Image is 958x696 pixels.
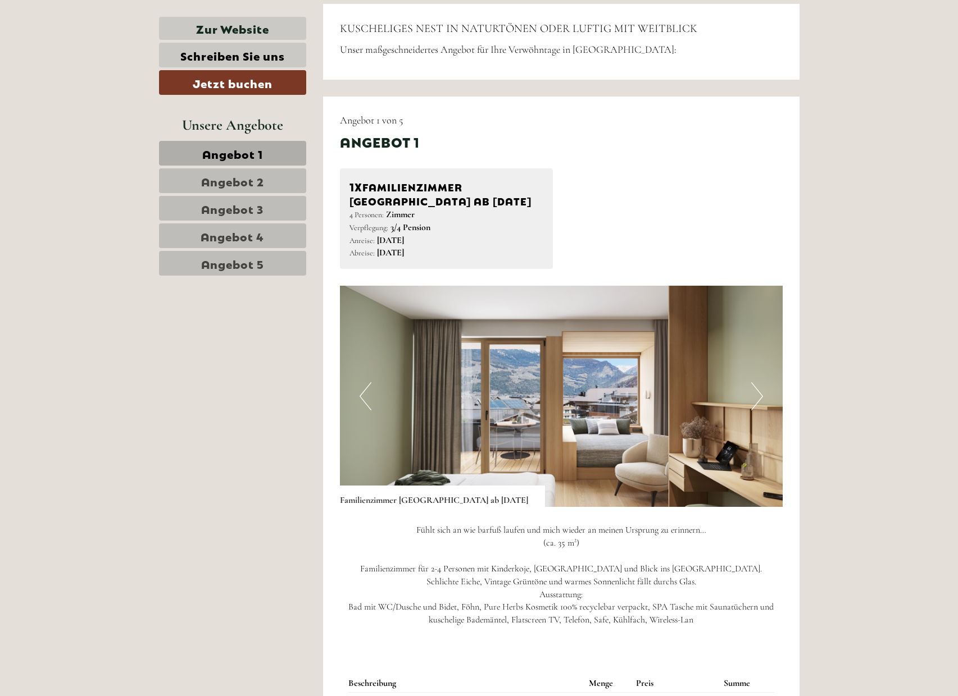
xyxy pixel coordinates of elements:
[159,43,306,67] a: Schreiben Sie uns
[201,228,264,244] span: Angebot 4
[17,69,280,78] div: [PERSON_NAME]
[386,209,415,220] b: Zimmer
[202,145,263,161] span: Angebot 1
[201,200,264,216] span: Angebot 3
[349,178,543,208] div: Familienzimmer [GEOGRAPHIC_DATA] ab [DATE]
[364,291,443,315] button: Senden
[340,114,403,126] span: Angebot 1 von 5
[283,54,426,62] small: 20:44
[201,8,242,28] div: [DATE]
[340,22,697,35] span: KUSCHELIGES NEST IN NATURTÖNEN ODER LUFTIG MIT WEITBLICK
[159,115,306,135] div: Unsere Angebote
[340,43,676,56] span: Unser maßgeschneidertes Angebot für Ihre Verwöhntage in [GEOGRAPHIC_DATA]:
[201,173,264,189] span: Angebot 2
[340,486,545,507] div: Familienzimmer [GEOGRAPHIC_DATA] ab [DATE]
[348,675,584,692] th: Beschreibung
[632,675,719,692] th: Preis
[159,70,306,95] a: Jetzt buchen
[340,524,783,626] p: Fühlt sich an wie barfuß laufen und mich wieder an meinen Ursprung zu erinnern… (ca. 35 m²) Famil...
[278,30,434,65] div: Guten Tag, wie können wir Ihnen helfen?
[349,178,362,194] b: 1x
[349,223,388,232] small: Verpflegung:
[377,247,404,258] b: [DATE]
[17,155,280,163] small: 20:45
[391,222,430,233] b: 3/4 Pension
[349,210,384,219] small: 4 Personen:
[584,675,632,692] th: Menge
[360,382,371,410] button: Previous
[349,248,375,258] small: Abreise:
[340,286,783,507] img: image
[8,67,285,165] div: Hallo, Im Angebot steht bei der Suite Solis: King Size Himmelbett. Auf den Bildern sieht man kein...
[719,675,774,692] th: Summe
[349,236,375,245] small: Anreise:
[201,255,264,271] span: Angebot 5
[751,382,763,410] button: Next
[159,17,306,40] a: Zur Website
[283,33,426,42] div: Sie
[377,235,404,246] b: [DATE]
[340,132,420,151] div: Angebot 1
